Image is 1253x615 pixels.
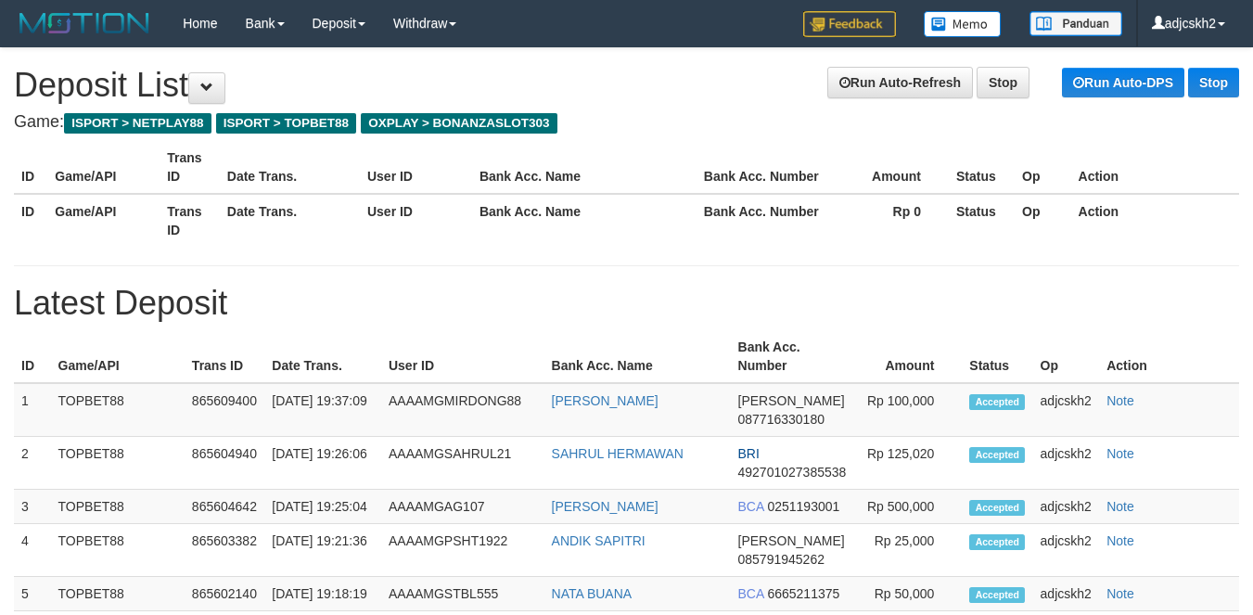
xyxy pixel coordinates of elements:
[14,330,51,383] th: ID
[738,533,845,548] span: [PERSON_NAME]
[381,383,544,437] td: AAAAMGMIRDONG88
[361,113,557,134] span: OXPLAY > BONANZASLOT303
[220,194,360,247] th: Date Trans.
[185,490,265,524] td: 865604642
[969,534,1025,550] span: Accepted
[969,587,1025,603] span: Accepted
[381,577,544,611] td: AAAAMGSTBL555
[1033,524,1100,577] td: adjcskh2
[47,141,160,194] th: Game/API
[185,577,265,611] td: 865602140
[14,9,155,37] img: MOTION_logo.png
[544,330,731,383] th: Bank Acc. Name
[51,524,185,577] td: TOPBET88
[51,330,185,383] th: Game/API
[731,330,854,383] th: Bank Acc. Number
[738,393,845,408] span: [PERSON_NAME]
[738,586,764,601] span: BCA
[552,586,633,601] a: NATA BUANA
[1015,141,1070,194] th: Op
[381,330,544,383] th: User ID
[949,141,1015,194] th: Status
[552,446,684,461] a: SAHRUL HERMAWAN
[264,577,381,611] td: [DATE] 19:18:19
[1033,437,1100,490] td: adjcskh2
[64,113,211,134] span: ISPORT > NETPLAY88
[738,412,825,427] span: 087716330180
[264,490,381,524] td: [DATE] 19:25:04
[264,524,381,577] td: [DATE] 19:21:36
[552,393,658,408] a: [PERSON_NAME]
[160,141,220,194] th: Trans ID
[14,67,1239,104] h1: Deposit List
[381,490,544,524] td: AAAAMGAG107
[160,194,220,247] th: Trans ID
[1188,68,1239,97] a: Stop
[14,194,47,247] th: ID
[949,194,1015,247] th: Status
[969,447,1025,463] span: Accepted
[185,330,265,383] th: Trans ID
[14,524,51,577] td: 4
[977,67,1029,98] a: Stop
[14,141,47,194] th: ID
[552,533,646,548] a: ANDIK SAPITRI
[14,437,51,490] td: 2
[14,113,1239,132] h4: Game:
[827,67,973,98] a: Run Auto-Refresh
[185,524,265,577] td: 865603382
[14,285,1239,322] h1: Latest Deposit
[360,194,472,247] th: User ID
[472,194,697,247] th: Bank Acc. Name
[47,194,160,247] th: Game/API
[381,437,544,490] td: AAAAMGSAHRUL21
[1015,194,1070,247] th: Op
[837,194,949,247] th: Rp 0
[969,500,1025,516] span: Accepted
[969,394,1025,410] span: Accepted
[854,437,962,490] td: Rp 125,020
[185,437,265,490] td: 865604940
[767,499,839,514] span: 0251193001
[1033,383,1100,437] td: adjcskh2
[360,141,472,194] th: User ID
[51,383,185,437] td: TOPBET88
[837,141,949,194] th: Amount
[962,330,1032,383] th: Status
[854,490,962,524] td: Rp 500,000
[767,586,839,601] span: 6665211375
[1106,393,1134,408] a: Note
[264,330,381,383] th: Date Trans.
[552,499,658,514] a: [PERSON_NAME]
[216,113,356,134] span: ISPORT > TOPBET88
[472,141,697,194] th: Bank Acc. Name
[924,11,1002,37] img: Button%20Memo.svg
[51,577,185,611] td: TOPBET88
[697,141,837,194] th: Bank Acc. Number
[1062,68,1184,97] a: Run Auto-DPS
[264,383,381,437] td: [DATE] 19:37:09
[854,524,962,577] td: Rp 25,000
[854,330,962,383] th: Amount
[1106,446,1134,461] a: Note
[51,437,185,490] td: TOPBET88
[1033,490,1100,524] td: adjcskh2
[220,141,360,194] th: Date Trans.
[264,437,381,490] td: [DATE] 19:26:06
[854,577,962,611] td: Rp 50,000
[1071,141,1239,194] th: Action
[1106,586,1134,601] a: Note
[738,552,825,567] span: 085791945262
[1099,330,1239,383] th: Action
[854,383,962,437] td: Rp 100,000
[738,446,760,461] span: BRI
[1106,499,1134,514] a: Note
[14,490,51,524] td: 3
[803,11,896,37] img: Feedback.jpg
[1033,330,1100,383] th: Op
[697,194,837,247] th: Bank Acc. Number
[1106,533,1134,548] a: Note
[14,577,51,611] td: 5
[51,490,185,524] td: TOPBET88
[1071,194,1239,247] th: Action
